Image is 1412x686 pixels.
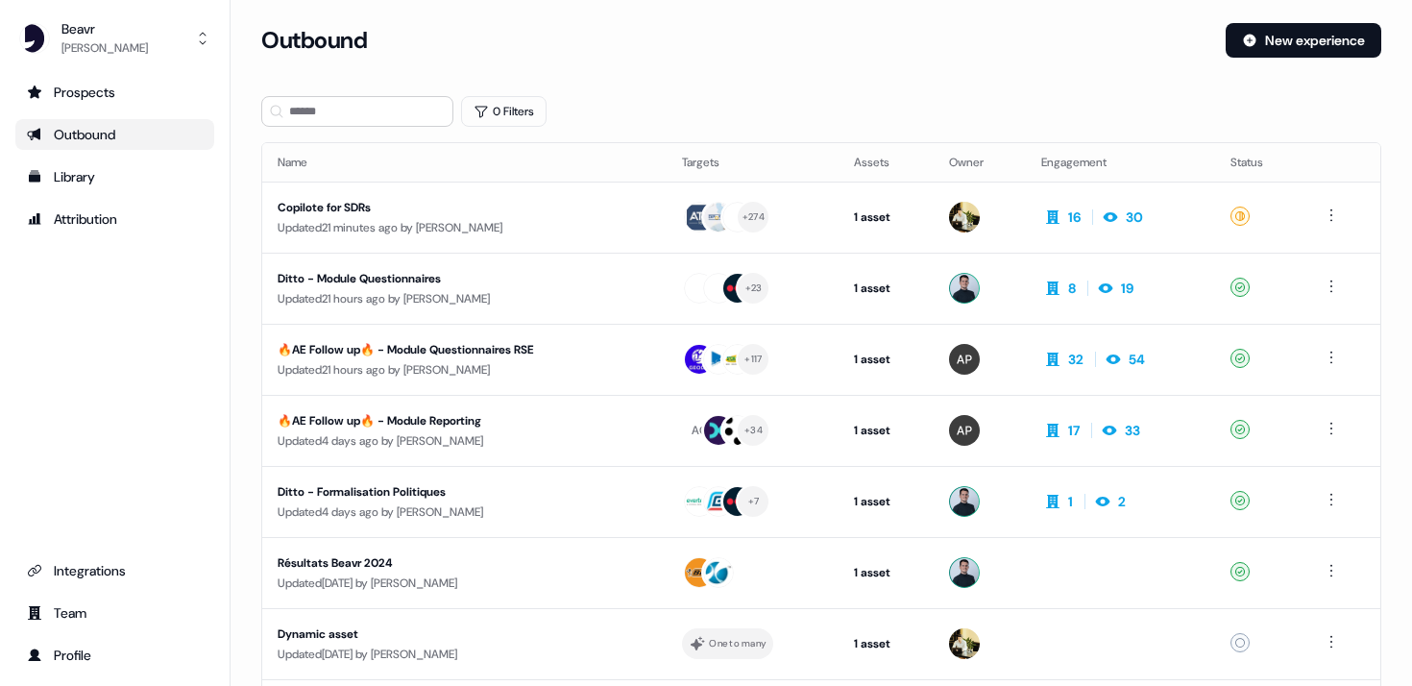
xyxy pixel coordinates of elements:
th: Engagement [1026,143,1215,182]
img: Alexis [949,344,980,375]
div: + 23 [745,280,763,297]
div: 16 [1068,208,1081,227]
div: 1 asset [854,350,918,369]
div: Attribution [27,209,203,229]
button: New experience [1226,23,1381,58]
div: 17 [1068,421,1080,440]
a: Go to profile [15,640,214,671]
div: One to many [709,635,766,652]
div: 🔥AE Follow up🔥 - Module Reporting [278,411,631,430]
div: Résultats Beavr 2024 [278,553,631,573]
div: Updated [DATE] by [PERSON_NAME] [278,574,651,593]
div: Updated 21 hours ago by [PERSON_NAME] [278,360,651,380]
th: Assets [839,143,934,182]
div: 1 [1068,492,1073,511]
a: Go to prospects [15,77,214,108]
div: AC [692,421,708,440]
div: + 274 [743,208,765,226]
div: 8 [1068,279,1076,298]
div: Integrations [27,561,203,580]
div: 54 [1129,350,1145,369]
div: 19 [1121,279,1133,298]
div: + 117 [744,351,762,368]
div: Ditto - Formalisation Politiques [278,482,631,502]
button: 0 Filters [461,96,547,127]
div: [PERSON_NAME] [61,38,148,58]
button: Beavr[PERSON_NAME] [15,15,214,61]
div: Team [27,603,203,623]
a: Go to templates [15,161,214,192]
a: Go to outbound experience [15,119,214,150]
div: 32 [1068,350,1083,369]
div: Updated 4 days ago by [PERSON_NAME] [278,502,651,522]
a: Go to attribution [15,204,214,234]
img: Armand [949,628,980,659]
div: 33 [1125,421,1140,440]
th: Name [262,143,667,182]
div: 2 [1118,492,1126,511]
div: Beavr [61,19,148,38]
div: + 7 [748,493,760,510]
div: 1 asset [854,279,918,298]
div: 1 asset [854,208,918,227]
img: Ugo [949,486,980,517]
img: Armand [949,202,980,233]
img: Ugo [949,557,980,588]
th: Status [1215,143,1304,182]
a: Go to team [15,598,214,628]
h3: Outbound [261,26,367,55]
a: Go to integrations [15,555,214,586]
div: + 34 [744,422,763,439]
th: Owner [934,143,1026,182]
div: 🔥AE Follow up🔥 - Module Questionnaires RSE [278,340,631,359]
div: Dynamic asset [278,625,631,644]
div: 1 asset [854,634,918,653]
div: 30 [1126,208,1143,227]
div: Updated 4 days ago by [PERSON_NAME] [278,431,651,451]
div: Copilote for SDRs [278,198,631,217]
th: Targets [667,143,839,182]
div: Updated 21 minutes ago by [PERSON_NAME] [278,218,651,237]
img: Alexis [949,415,980,446]
div: Library [27,167,203,186]
div: Updated 21 hours ago by [PERSON_NAME] [278,289,651,308]
div: Profile [27,646,203,665]
div: Prospects [27,83,203,102]
div: 1 asset [854,421,918,440]
div: 1 asset [854,492,918,511]
div: Outbound [27,125,203,144]
img: Ugo [949,273,980,304]
div: 1 asset [854,563,918,582]
div: Ditto - Module Questionnaires [278,269,631,288]
div: Updated [DATE] by [PERSON_NAME] [278,645,651,664]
